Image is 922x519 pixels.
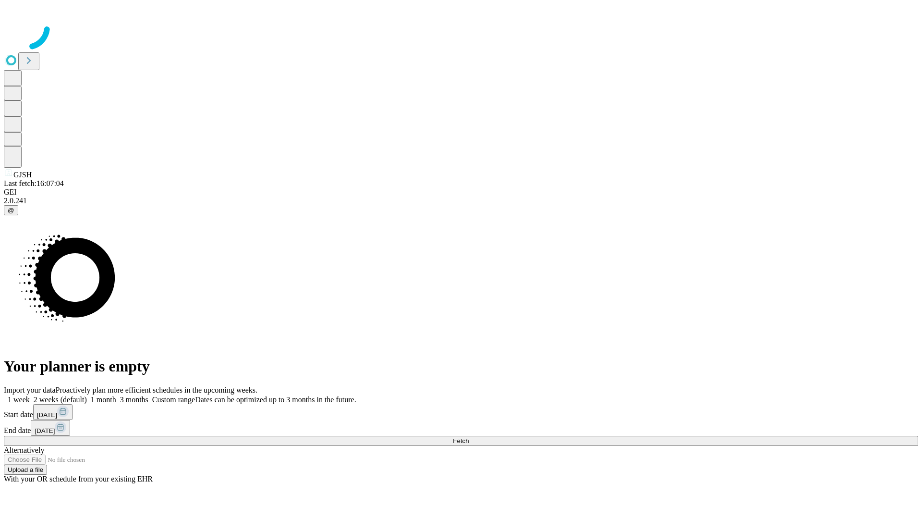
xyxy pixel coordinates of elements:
[37,411,57,419] span: [DATE]
[4,188,918,197] div: GEI
[31,420,70,436] button: [DATE]
[4,475,153,483] span: With your OR schedule from your existing EHR
[35,427,55,434] span: [DATE]
[4,386,56,394] span: Import your data
[33,404,73,420] button: [DATE]
[4,358,918,375] h1: Your planner is empty
[8,395,30,404] span: 1 week
[4,404,918,420] div: Start date
[152,395,195,404] span: Custom range
[4,179,64,187] span: Last fetch: 16:07:04
[4,436,918,446] button: Fetch
[4,197,918,205] div: 2.0.241
[91,395,116,404] span: 1 month
[4,446,44,454] span: Alternatively
[8,207,14,214] span: @
[4,465,47,475] button: Upload a file
[13,171,32,179] span: GJSH
[4,205,18,215] button: @
[453,437,469,445] span: Fetch
[56,386,257,394] span: Proactively plan more efficient schedules in the upcoming weeks.
[34,395,87,404] span: 2 weeks (default)
[4,420,918,436] div: End date
[195,395,356,404] span: Dates can be optimized up to 3 months in the future.
[120,395,148,404] span: 3 months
